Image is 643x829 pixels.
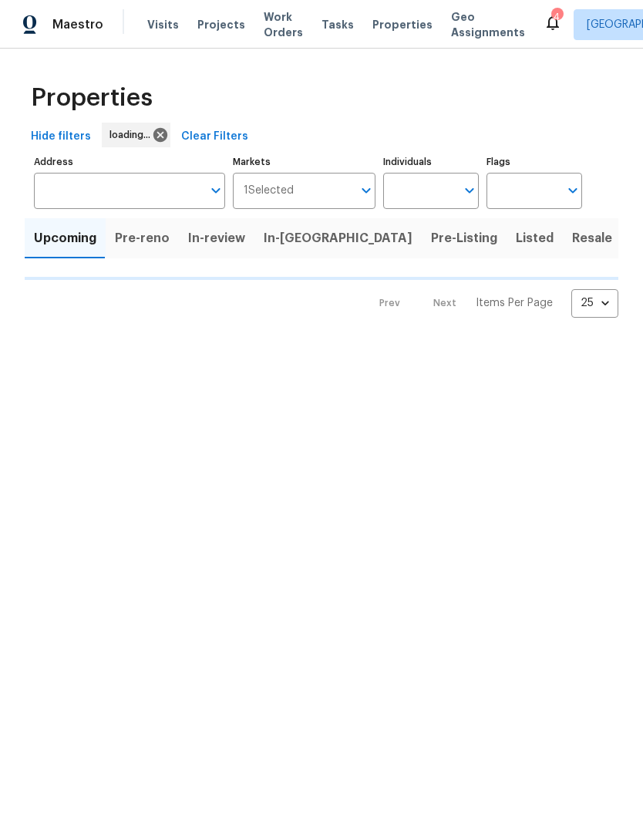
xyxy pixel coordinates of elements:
[264,227,412,249] span: In-[GEOGRAPHIC_DATA]
[451,9,525,40] span: Geo Assignments
[321,19,354,30] span: Tasks
[34,157,225,167] label: Address
[562,180,584,201] button: Open
[365,289,618,318] nav: Pagination Navigation
[147,17,179,32] span: Visits
[486,157,582,167] label: Flags
[459,180,480,201] button: Open
[31,90,153,106] span: Properties
[551,9,562,25] div: 4
[372,17,433,32] span: Properties
[109,127,157,143] span: loading...
[233,157,376,167] label: Markets
[52,17,103,32] span: Maestro
[31,127,91,147] span: Hide filters
[476,295,553,311] p: Items Per Page
[115,227,170,249] span: Pre-reno
[25,123,97,151] button: Hide filters
[516,227,554,249] span: Listed
[572,227,612,249] span: Resale
[188,227,245,249] span: In-review
[175,123,254,151] button: Clear Filters
[383,157,479,167] label: Individuals
[431,227,497,249] span: Pre-Listing
[244,184,294,197] span: 1 Selected
[34,227,96,249] span: Upcoming
[571,283,618,323] div: 25
[355,180,377,201] button: Open
[181,127,248,147] span: Clear Filters
[264,9,303,40] span: Work Orders
[102,123,170,147] div: loading...
[205,180,227,201] button: Open
[197,17,245,32] span: Projects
